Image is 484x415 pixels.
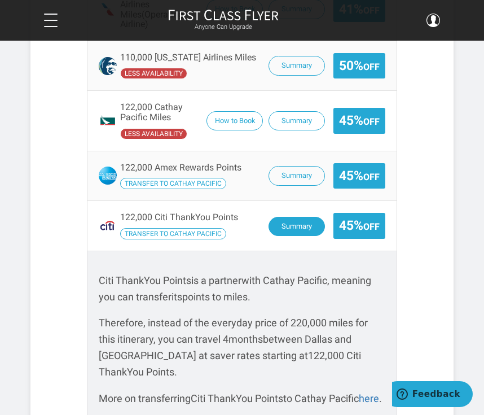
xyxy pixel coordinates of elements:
[120,162,241,173] span: 122,000 Amex Rewards Points
[269,56,325,76] button: Summary
[99,273,385,305] p: Citi ThankYou Points with Cathay Pacific, meaning you can transfer points to miles.
[168,23,279,31] small: Anyone Can Upgrade
[359,392,379,404] a: here
[206,111,263,131] button: How to Book
[392,381,473,409] iframe: Opens a widget where you can find more information
[171,291,182,303] span: its
[120,228,226,239] span: Transfer your Citi ThankYou Points to Cathay Pacific
[99,315,385,380] p: Therefore, instead of the everyday price of 220,000 miles for this itinerary, you can travel 4 be...
[191,392,283,404] span: Citi ThankYou Points
[120,178,226,189] span: Transfer your Amex Rewards Points to Cathay Pacific
[120,102,201,122] span: 122,000 Cathay Pacific Miles
[228,333,263,345] span: months
[269,166,325,186] button: Summary
[339,219,380,233] span: 45%
[269,111,325,131] button: Summary
[339,169,380,183] span: 45%
[168,9,279,21] img: First Class Flyer
[120,128,187,139] span: Cathay Pacific has undefined availability seats availability compared to the operating carrier.
[363,116,380,127] small: Off
[168,9,279,32] a: First Class FlyerAnyone Can Upgrade
[99,391,385,407] p: More on transferring to Cathay Pacific .
[363,221,380,232] small: Off
[99,350,361,378] span: 122,000 Citi ThankYou Points
[339,113,380,128] span: 45%
[363,172,380,182] small: Off
[120,212,238,222] span: 122,000 Citi ThankYou Points
[191,274,241,286] span: is a partner
[120,68,187,79] span: Alaska Airlines has undefined availability seats availability compared to the operating carrier.
[339,59,380,73] span: 50%
[363,62,380,72] small: Off
[120,53,256,63] span: 110,000 [US_STATE] Airlines Miles
[269,217,325,237] button: Summary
